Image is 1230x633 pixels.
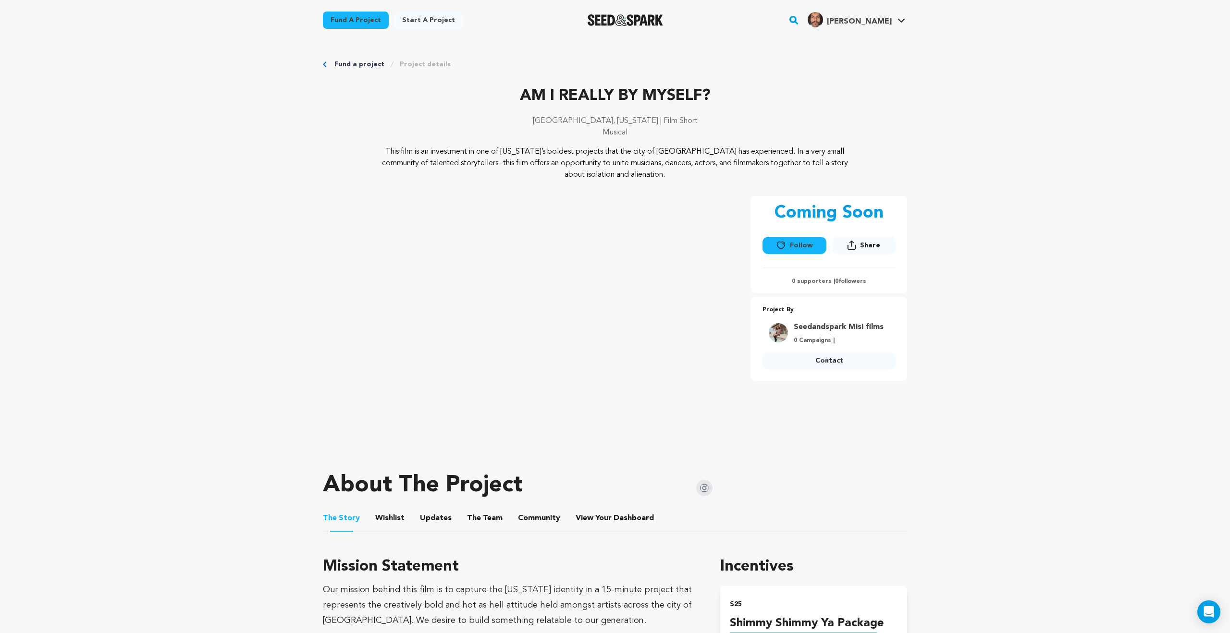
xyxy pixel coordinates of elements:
[763,237,826,254] button: Follow
[323,555,697,578] h3: Mission Statement
[323,474,523,497] h1: About The Project
[334,60,384,69] a: Fund a project
[806,10,907,27] a: Stanek D.'s Profile
[467,512,481,524] span: The
[588,14,663,26] img: Seed&Spark Logo Dark Mode
[467,512,503,524] span: Team
[775,204,884,223] p: Coming Soon
[806,10,907,30] span: Stanek D.'s Profile
[323,582,697,628] div: Our mission behind this film is to capture the [US_STATE] identity in a 15-minute project that re...
[860,241,880,250] span: Share
[323,512,360,524] span: Story
[835,279,838,284] span: 0
[576,512,656,524] span: Your
[832,236,896,254] button: Share
[614,512,654,524] span: Dashboard
[794,321,884,333] a: Goto Seedandspark Misi films profile
[763,278,896,285] p: 0 supporters | followers
[323,512,337,524] span: The
[323,12,389,29] a: Fund a project
[375,512,405,524] span: Wishlist
[588,14,663,26] a: Seed&Spark Homepage
[323,127,907,138] p: Musical
[763,304,896,316] p: Project By
[323,115,907,127] p: [GEOGRAPHIC_DATA], [US_STATE] | Film Short
[1197,600,1220,623] div: Open Intercom Messenger
[323,60,907,69] div: Breadcrumb
[730,597,898,611] h2: $25
[763,352,896,369] a: Contact
[381,146,849,181] p: This film is an investment in one of [US_STATE]’s boldest projects that the city of [GEOGRAPHIC_D...
[696,480,713,496] img: Seed&Spark Instagram Icon
[323,85,907,108] p: AM I REALLY BY MYSELF?
[518,512,560,524] span: Community
[394,12,463,29] a: Start a project
[808,12,823,27] img: 2ee317a1be235c47.jpg
[730,615,898,632] h4: Shimmy Shimmy Ya Package
[827,18,892,25] span: [PERSON_NAME]
[832,236,896,258] span: Share
[794,337,884,344] p: 0 Campaigns |
[576,512,656,524] a: ViewYourDashboard
[400,60,451,69] a: Project details
[720,555,907,578] h1: Incentives
[769,323,788,342] img: 6d81ca3a1a5dca69.jpg
[420,512,452,524] span: Updates
[808,12,892,27] div: Stanek D.'s Profile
